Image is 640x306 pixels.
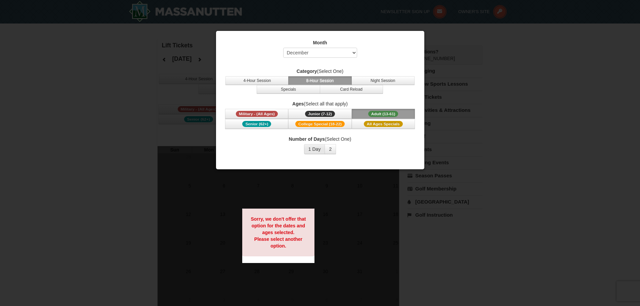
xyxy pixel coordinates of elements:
[304,144,325,154] button: 1 Day
[224,100,416,107] label: (Select all that apply)
[351,76,415,85] button: Night Session
[297,69,317,74] strong: Category
[292,101,304,106] strong: Ages
[305,111,335,117] span: Junior (7-12)
[288,109,351,119] button: Junior (7-12)
[352,119,415,129] button: All Ages Specials
[251,216,306,249] strong: Sorry, we don't offer that option for the dates and ages selected. Please select another option.
[368,111,398,117] span: Adult (13-61)
[288,76,351,85] button: 8-Hour Session
[364,121,403,127] span: All Ages Specials
[313,40,327,45] strong: Month
[257,85,320,94] button: Specials
[224,136,416,142] label: (Select One)
[325,144,336,154] button: 2
[225,119,288,129] button: Senior (62+)
[225,109,288,119] button: Military - (All Ages)
[225,76,289,85] button: 4-Hour Session
[242,121,271,127] span: Senior (62+)
[352,109,415,119] button: Adult (13-61)
[289,136,325,142] strong: Number of Days
[295,121,345,127] span: College Special (18-22)
[288,119,351,129] button: College Special (18-22)
[224,68,416,75] label: (Select One)
[236,111,278,117] span: Military - (All Ages)
[320,85,383,94] button: Card Reload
